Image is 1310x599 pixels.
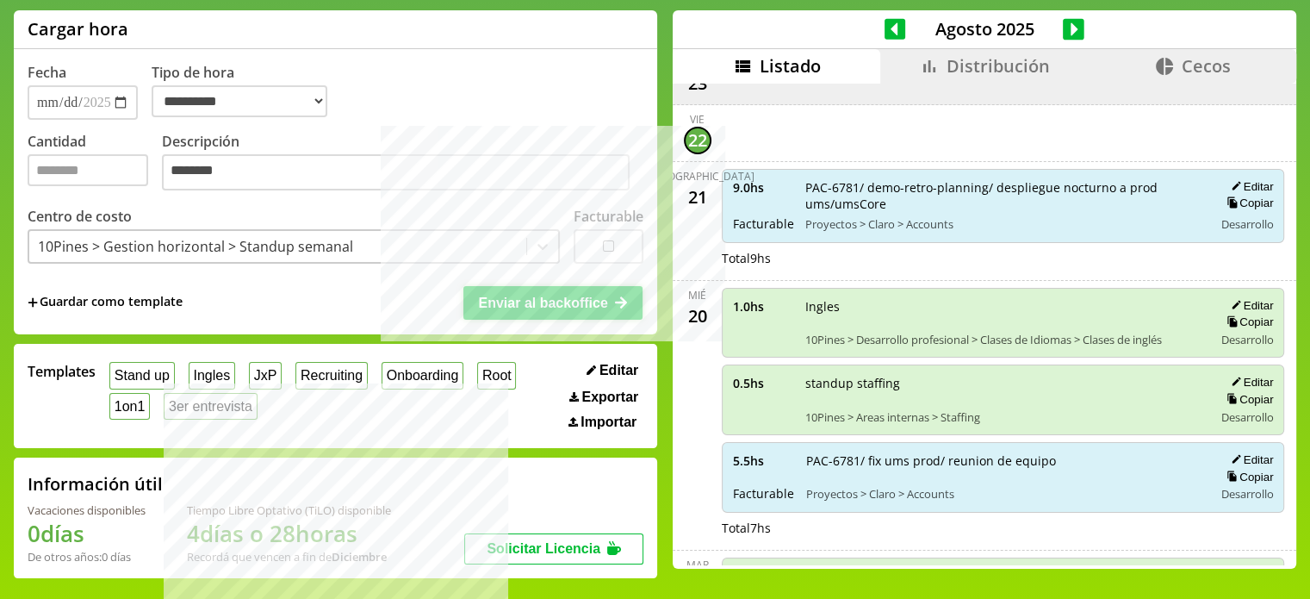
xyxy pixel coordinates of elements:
label: Cantidad [28,132,162,195]
label: Facturable [574,207,643,226]
label: Descripción [162,132,643,195]
button: Onboarding [382,362,463,389]
div: 22 [684,127,711,154]
span: 5.5 hs [733,452,794,469]
button: Root [477,362,516,389]
span: Ingles [805,298,1201,315]
span: Facturable [733,215,793,232]
button: Copiar [1221,196,1273,210]
div: 10Pines > Gestion horizontal > Standup semanal [38,237,353,256]
span: Desarrollo [1220,409,1273,425]
span: PAC-6781/ fix ums prod/ reunion de equipo [806,452,1201,469]
button: Exportar [564,389,643,406]
span: Proyectos > Claro > Accounts [805,216,1201,232]
div: Total 9 hs [722,250,1285,266]
button: Editar [1226,298,1273,313]
span: Desarrollo [1220,216,1273,232]
b: Diciembre [332,549,387,565]
select: Tipo de hora [152,85,327,117]
span: Distribución [947,54,1050,78]
span: Agosto 2025 [905,17,1063,41]
button: Editar [1226,375,1273,390]
span: 10Pines > Desarrollo profesional > Clases de Idiomas > Clases de inglés [805,332,1201,347]
div: 23 [684,70,711,97]
button: Stand up [109,362,175,389]
h1: 0 días [28,518,146,549]
button: JxP [249,362,282,389]
button: Ingles [189,362,235,389]
span: Solicitar Licencia [487,541,600,556]
label: Tipo de hora [152,63,341,120]
div: 21 [684,184,711,211]
div: vie [690,112,705,127]
span: + [28,293,38,312]
div: scrollable content [673,84,1296,566]
span: standup staffing [805,375,1201,391]
span: Proyectos > Claro > Accounts [806,486,1201,502]
button: Enviar al backoffice [463,286,643,319]
div: Total 7 hs [722,520,1285,536]
span: 10Pines > Areas internas > Staffing [805,409,1201,425]
button: 3er entrevista [164,393,258,420]
div: 20 [684,303,711,330]
span: Enviar al backoffice [478,296,607,310]
span: Desarrollo [1220,486,1273,502]
div: [DEMOGRAPHIC_DATA] [641,169,754,184]
button: 1on1 [109,393,150,420]
span: Importar [580,415,636,430]
button: Copiar [1221,392,1273,407]
h2: Información útil [28,472,163,496]
span: Listado [760,54,821,78]
button: Solicitar Licencia [464,533,643,565]
label: Centro de costo [28,207,132,226]
div: mié [688,288,706,303]
div: mar [686,558,709,572]
input: Cantidad [28,154,148,186]
div: Recordá que vencen a fin de [187,549,391,565]
h1: Cargar hora [28,17,128,41]
span: Templates [28,362,96,381]
span: PAC-6781/ demo-retro-planning/ despliegue nocturno a prod ums/umsCore [805,179,1201,212]
div: Vacaciones disponibles [28,502,146,518]
span: Editar [599,363,638,378]
div: Tiempo Libre Optativo (TiLO) disponible [187,502,391,518]
label: Fecha [28,63,66,82]
button: Editar [581,362,643,379]
span: 9.0 hs [733,179,793,196]
textarea: Descripción [162,154,630,190]
span: Exportar [581,390,638,405]
span: +Guardar como template [28,293,183,312]
div: De otros años: 0 días [28,549,146,565]
button: Copiar [1221,470,1273,484]
button: Editar [1226,452,1273,467]
span: Cecos [1182,54,1231,78]
button: Editar [1226,179,1273,194]
h1: 4 días o 28 horas [187,518,391,549]
span: 0.5 hs [733,375,793,391]
span: Facturable [733,485,794,502]
button: Recruiting [295,362,368,389]
span: Desarrollo [1220,332,1273,347]
span: 1.0 hs [733,298,793,315]
button: Copiar [1221,315,1273,329]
